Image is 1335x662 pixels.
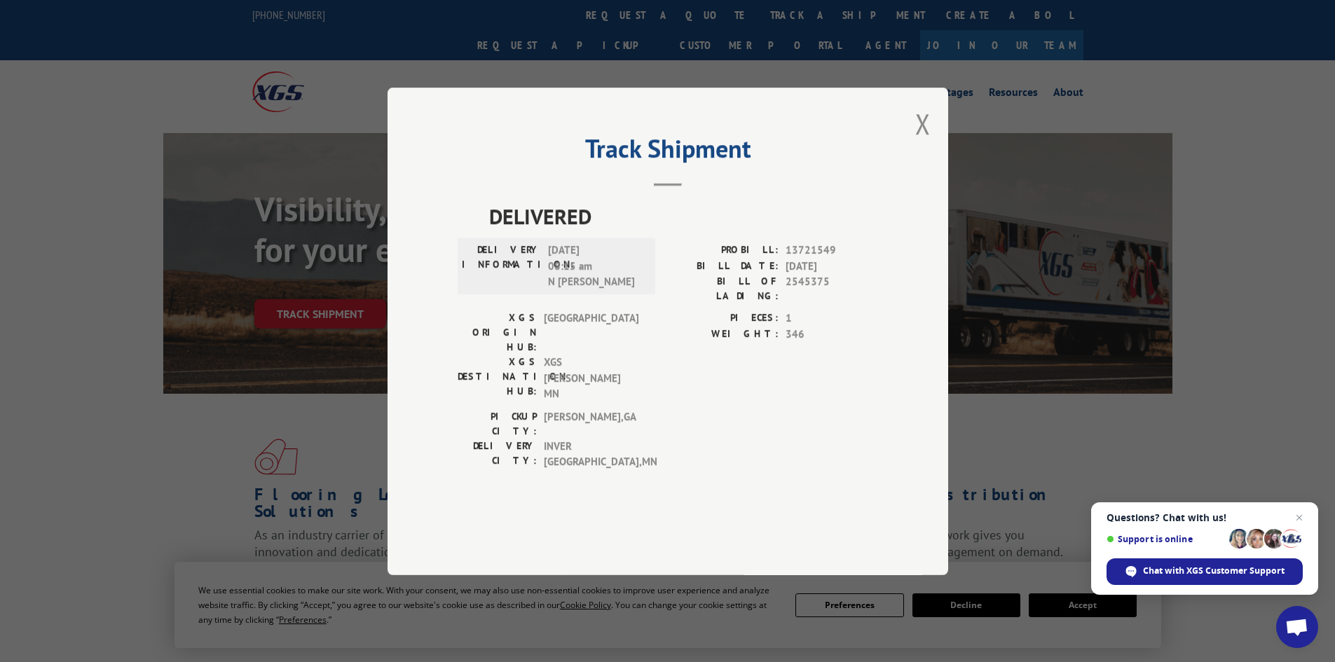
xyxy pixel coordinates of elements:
[544,310,638,354] span: [GEOGRAPHIC_DATA]
[458,354,537,402] label: XGS DESTINATION HUB:
[462,242,541,290] label: DELIVERY INFORMATION:
[544,438,638,469] span: INVER [GEOGRAPHIC_DATA] , MN
[544,354,638,402] span: XGS [PERSON_NAME] MN
[668,274,779,303] label: BILL OF LADING:
[668,310,779,326] label: PIECES:
[915,105,931,142] button: Close modal
[1107,558,1303,585] span: Chat with XGS Customer Support
[1143,565,1285,577] span: Chat with XGS Customer Support
[458,438,537,469] label: DELIVERY CITY:
[548,242,643,290] span: [DATE] 08:15 am N [PERSON_NAME]
[668,258,779,274] label: BILL DATE:
[786,258,878,274] span: [DATE]
[786,242,878,258] span: 13721549
[1107,534,1224,544] span: Support is online
[1107,512,1303,523] span: Questions? Chat with us!
[489,200,878,232] span: DELIVERED
[544,408,638,438] span: [PERSON_NAME] , GA
[786,326,878,342] span: 346
[786,310,878,326] span: 1
[786,274,878,303] span: 2545375
[668,242,779,258] label: PROBILL:
[668,326,779,342] label: WEIGHT:
[458,139,878,165] h2: Track Shipment
[458,408,537,438] label: PICKUP CITY:
[458,310,537,354] label: XGS ORIGIN HUB:
[1276,606,1318,648] a: Open chat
